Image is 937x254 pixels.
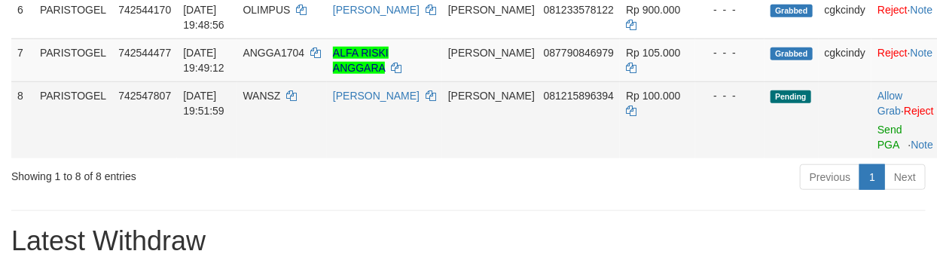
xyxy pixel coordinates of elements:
[771,47,813,60] span: Grabbed
[626,90,680,102] span: Rp 100.000
[877,4,908,16] a: Reject
[626,47,680,59] span: Rp 105.000
[701,45,758,60] div: - - -
[183,47,224,74] span: [DATE] 19:49:12
[904,105,934,117] a: Reject
[771,90,811,103] span: Pending
[183,4,224,31] span: [DATE] 19:48:56
[877,47,908,59] a: Reject
[243,4,291,16] span: OLIMPUS
[333,4,420,16] a: [PERSON_NAME]
[800,164,860,190] a: Previous
[11,163,379,184] div: Showing 1 to 8 of 8 entries
[884,164,926,190] a: Next
[448,90,535,102] span: [PERSON_NAME]
[11,38,34,81] td: 7
[911,47,933,59] a: Note
[183,90,224,117] span: [DATE] 19:51:59
[911,139,934,151] a: Note
[118,4,171,16] span: 742544170
[448,47,535,59] span: [PERSON_NAME]
[626,4,680,16] span: Rp 900.000
[333,90,420,102] a: [PERSON_NAME]
[118,47,171,59] span: 742544477
[701,88,758,103] div: - - -
[544,4,614,16] span: Copy 081233578122 to clipboard
[877,90,902,117] a: Allow Grab
[877,90,904,117] span: ·
[118,90,171,102] span: 742547807
[819,38,871,81] td: cgkcindy
[859,164,885,190] a: 1
[333,47,389,74] a: ALFA RISKI ANGGARA
[34,38,112,81] td: PARISTOGEL
[544,90,614,102] span: Copy 081215896394 to clipboard
[243,47,305,59] span: ANGGA1704
[911,4,933,16] a: Note
[243,90,281,102] span: WANSZ
[544,47,614,59] span: Copy 087790846979 to clipboard
[877,124,902,151] a: Send PGA
[11,81,34,158] td: 8
[34,81,112,158] td: PARISTOGEL
[448,4,535,16] span: [PERSON_NAME]
[771,5,813,17] span: Grabbed
[701,2,758,17] div: - - -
